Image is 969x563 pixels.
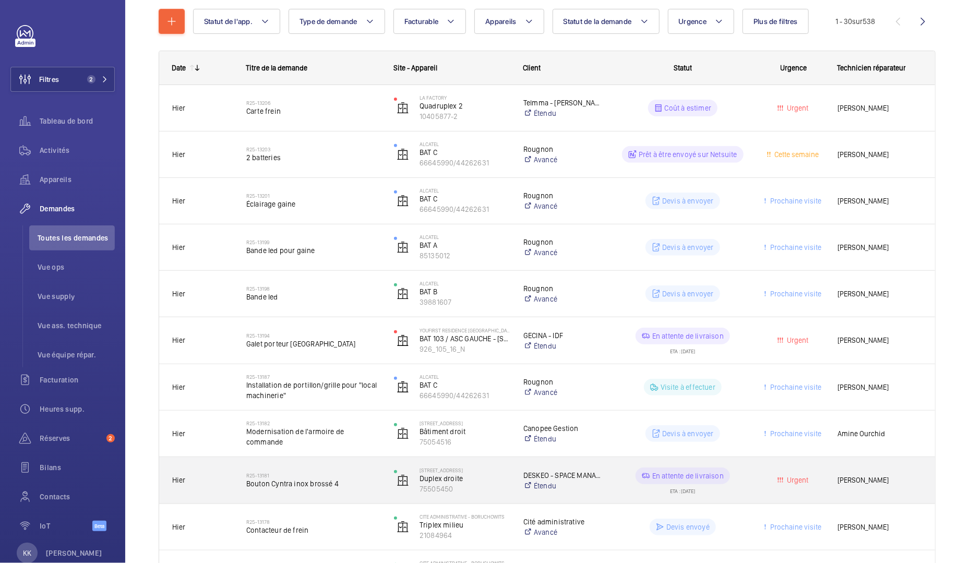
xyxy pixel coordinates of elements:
[246,426,380,447] span: Modernisation de l'armoire de commande
[523,201,602,211] a: Avancé
[768,290,821,298] span: Prochaine visite
[300,17,357,26] span: Type de demande
[743,9,809,34] button: Plus de filtres
[246,193,380,199] h2: R25-13201
[420,473,510,484] p: Duplex droite
[246,472,380,478] h2: R25-13181
[523,434,602,444] a: Étendu
[420,420,510,426] p: [STREET_ADDRESS]
[420,344,510,354] p: 926_105_16_N
[397,334,409,347] img: elevator.svg
[172,150,185,159] span: Hier
[397,427,409,440] img: elevator.svg
[838,195,923,207] span: [PERSON_NAME]
[420,374,510,380] p: ALCATEL
[420,297,510,307] p: 39881607
[397,381,409,393] img: elevator.svg
[768,429,821,438] span: Prochaine visite
[420,513,510,520] p: Cite Administrative - BORUCHOWITS
[773,150,819,159] span: Cette semaine
[837,64,906,72] span: Technicien réparateur
[639,149,737,160] p: Prêt à être envoyé sur Netsuite
[523,341,602,351] a: Étendu
[838,474,923,486] span: [PERSON_NAME]
[193,9,280,34] button: Statut de l'app.
[246,146,380,152] h2: R25-13203
[87,75,95,83] span: 2
[40,145,115,155] span: Activités
[246,239,380,245] h2: R25-13199
[671,484,696,494] div: ETA : [DATE]
[38,320,115,331] span: Vue ass. technique
[420,250,510,261] p: 85135012
[10,67,115,92] button: Filtres2
[246,420,380,426] h2: R25-13182
[246,285,380,292] h2: R25-13198
[768,197,821,205] span: Prochaine visite
[420,158,510,168] p: 66645990/44262631
[404,17,439,26] span: Facturable
[40,462,115,473] span: Bilans
[523,247,602,258] a: Avancé
[38,291,115,302] span: Vue supply
[397,521,409,533] img: elevator.svg
[523,98,602,108] p: Telmma - [PERSON_NAME]
[668,9,735,34] button: Urgence
[172,476,185,484] span: Hier
[246,106,380,116] span: Carte frein
[246,339,380,349] span: Galet porteur [GEOGRAPHIC_DATA]
[665,103,712,113] p: Coût à estimer
[523,377,602,387] p: Rougnon
[666,522,710,532] p: Devis envoyé
[23,548,31,558] p: KK
[785,336,809,344] span: Urgent
[835,18,875,25] span: 1 - 30 538
[838,334,923,346] span: [PERSON_NAME]
[674,64,692,72] span: Statut
[523,481,602,491] a: Étendu
[838,381,923,393] span: [PERSON_NAME]
[523,387,602,398] a: Avancé
[420,286,510,297] p: BAT B
[289,9,385,34] button: Type de demande
[246,64,307,72] span: Titre de la demande
[420,520,510,530] p: Triplex milieu
[420,333,510,344] p: BAT 103 / ASC GAUCHE - [STREET_ADDRESS]
[838,428,923,440] span: Amine Ourchid
[661,382,715,392] p: Visite à effectuer
[485,17,516,26] span: Appareils
[420,530,510,541] p: 21084964
[838,242,923,254] span: [PERSON_NAME]
[172,290,185,298] span: Hier
[662,289,714,299] p: Devis à envoyer
[246,100,380,106] h2: R25-13206
[40,492,115,502] span: Contacts
[40,203,115,214] span: Demandes
[40,116,115,126] span: Tableau de bord
[420,111,510,122] p: 10405877-2
[838,288,923,300] span: [PERSON_NAME]
[652,331,724,341] p: En attente de livraison
[397,241,409,254] img: elevator.svg
[420,234,510,240] p: ALCATEL
[474,9,544,34] button: Appareils
[768,383,821,391] span: Prochaine visite
[523,283,602,294] p: Rougnon
[38,350,115,360] span: Vue équipe répar.
[753,17,798,26] span: Plus de filtres
[852,17,863,26] span: sur
[92,521,106,531] span: Beta
[652,471,724,481] p: En attente de livraison
[172,383,185,391] span: Hier
[662,196,714,206] p: Devis à envoyer
[246,374,380,380] h2: R25-13187
[246,478,380,489] span: Bouton Cyntra inox brossé 4
[420,240,510,250] p: BAT A
[420,94,510,101] p: La Factory
[785,476,809,484] span: Urgent
[397,474,409,487] img: elevator.svg
[172,523,185,531] span: Hier
[397,148,409,161] img: elevator.svg
[523,64,541,72] span: Client
[838,102,923,114] span: [PERSON_NAME]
